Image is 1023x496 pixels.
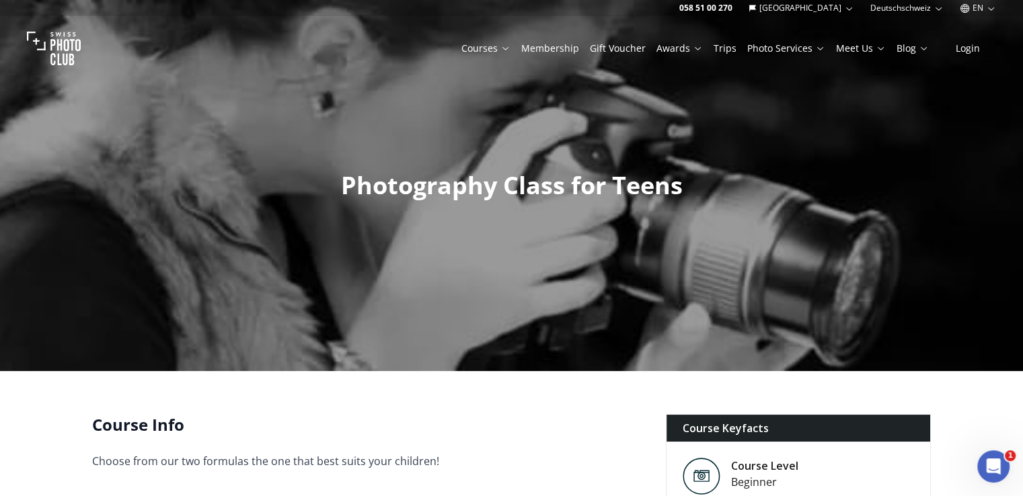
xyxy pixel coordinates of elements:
span: 1 [1005,450,1016,461]
a: 058 51 00 270 [679,3,732,13]
button: Trips [708,39,742,58]
div: Course Keyfacts [667,415,931,442]
div: Beginner [731,474,798,490]
a: Blog [897,42,929,55]
button: Courses [456,39,516,58]
iframe: Intercom live chat [977,450,1010,483]
a: Photo Services [747,42,825,55]
button: Membership [516,39,584,58]
a: Meet Us [836,42,886,55]
a: Trips [714,42,736,55]
span: Photography Class for Teens [341,169,683,202]
button: Awards [651,39,708,58]
button: Meet Us [831,39,891,58]
button: Photo Services [742,39,831,58]
button: Login [940,39,996,58]
img: Level [683,458,720,495]
h2: Course Info [92,414,644,436]
img: Swiss photo club [27,22,81,75]
p: Choose from our two formulas the one that best suits your children! [92,452,644,470]
div: Course Level [731,458,798,474]
button: Blog [891,39,934,58]
button: Gift Voucher [584,39,651,58]
a: Awards [656,42,703,55]
a: Membership [521,42,579,55]
a: Gift Voucher [590,42,646,55]
a: Courses [461,42,510,55]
